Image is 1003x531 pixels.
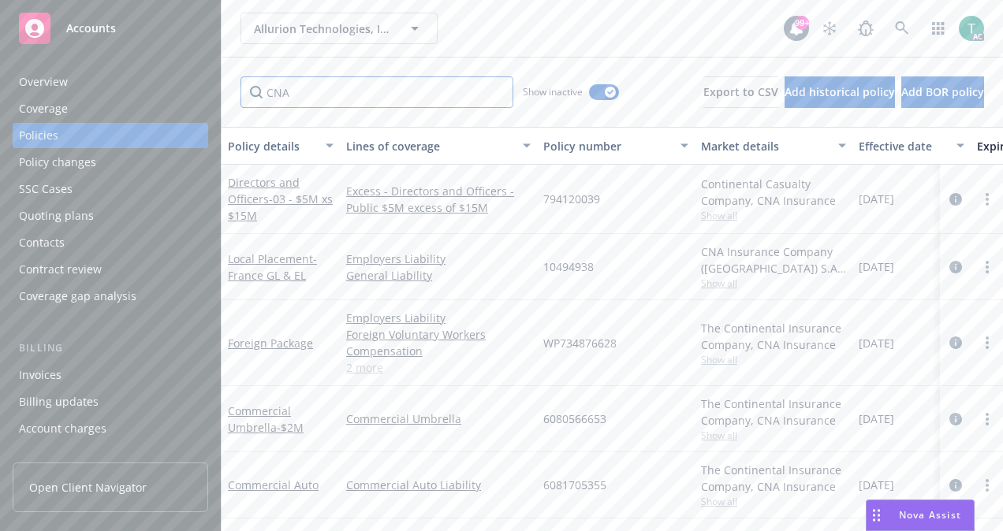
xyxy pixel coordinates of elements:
[701,495,846,508] span: Show all
[66,22,116,35] span: Accounts
[978,333,997,352] a: more
[19,362,62,388] div: Invoices
[543,410,606,427] span: 6080566653
[795,16,809,30] div: 99+
[346,183,531,216] a: Excess - Directors and Officers - Public $5M excess of $15M
[701,462,846,495] div: The Continental Insurance Company, CNA Insurance
[13,230,208,255] a: Contacts
[346,138,513,154] div: Lines of coverage
[978,410,997,429] a: more
[13,150,208,175] a: Policy changes
[850,13,882,44] a: Report a Bug
[346,267,531,284] a: General Liability
[901,84,984,99] span: Add BOR policy
[814,13,845,44] a: Stop snowing
[859,410,894,427] span: [DATE]
[946,333,965,352] a: circleInformation
[228,191,333,223] span: - 03 - $5M xs $15M
[19,123,58,148] div: Policies
[859,335,894,351] span: [DATE]
[701,320,846,353] div: The Continental Insurance Company, CNA Insurance
[13,96,208,121] a: Coverage
[701,209,846,222] span: Show all
[13,69,208,95] a: Overview
[543,191,600,207] span: 794120039
[946,190,965,209] a: circleInformation
[701,353,846,366] span: Show all
[13,443,208,468] a: Installment plans
[240,76,513,108] input: Filter by keyword...
[346,410,531,427] a: Commercial Umbrella
[701,138,829,154] div: Market details
[901,76,984,108] button: Add BOR policy
[277,420,304,435] span: - $2M
[946,410,965,429] a: circleInformation
[695,127,852,165] button: Market details
[13,416,208,441] a: Account charges
[785,76,895,108] button: Add historical policy
[703,84,778,99] span: Export to CSV
[13,257,208,282] a: Contract review
[13,284,208,309] a: Coverage gap analysis
[978,190,997,209] a: more
[19,69,68,95] div: Overview
[13,362,208,388] a: Invoices
[19,96,68,121] div: Coverage
[866,499,975,531] button: Nova Assist
[19,284,136,309] div: Coverage gap analysis
[701,243,846,277] div: CNA Insurance Company ([GEOGRAPHIC_DATA]) S.A., CNA Insurance
[701,176,846,209] div: Continental Casualty Company, CNA Insurance
[852,127,971,165] button: Effective date
[701,395,846,429] div: The Continental Insurance Company, CNA Insurance
[228,403,304,435] a: Commercial Umbrella
[19,257,102,282] div: Contract review
[923,13,954,44] a: Switch app
[240,13,438,44] button: Allurion Technologies, Inc.
[859,138,947,154] div: Effective date
[899,508,961,522] span: Nova Assist
[13,203,208,228] a: Quoting plans
[859,191,894,207] span: [DATE]
[978,476,997,495] a: more
[19,203,94,228] div: Quoting plans
[946,476,965,495] a: circleInformation
[346,326,531,359] a: Foreign Voluntary Workers Compensation
[13,123,208,148] a: Policies
[19,230,65,255] div: Contacts
[228,251,317,283] a: Local Placement
[29,479,147,496] span: Open Client Navigator
[859,258,894,275] span: [DATE]
[228,336,313,351] a: Foreign Package
[13,340,208,356] div: Billing
[19,416,106,441] div: Account charges
[543,258,594,275] span: 10494938
[785,84,895,99] span: Add historical policy
[19,176,73,202] div: SSC Cases
[946,258,965,277] a: circleInformation
[867,500,886,530] div: Drag to move
[701,277,846,290] span: Show all
[228,138,316,154] div: Policy details
[701,429,846,442] span: Show all
[13,389,208,414] a: Billing updates
[346,251,531,267] a: Employers Liability
[222,127,340,165] button: Policy details
[254,20,390,37] span: Allurion Technologies, Inc.
[19,443,111,468] div: Installment plans
[703,76,778,108] button: Export to CSV
[228,477,319,492] a: Commercial Auto
[228,251,317,283] span: - France GL & EL
[543,138,671,154] div: Policy number
[978,258,997,277] a: more
[886,13,918,44] a: Search
[346,310,531,326] a: Employers Liability
[959,16,984,41] img: photo
[19,389,99,414] div: Billing updates
[859,477,894,493] span: [DATE]
[13,176,208,202] a: SSC Cases
[537,127,695,165] button: Policy number
[543,335,617,351] span: WP734876628
[19,150,96,175] div: Policy changes
[346,359,531,376] a: 2 more
[228,175,333,223] a: Directors and Officers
